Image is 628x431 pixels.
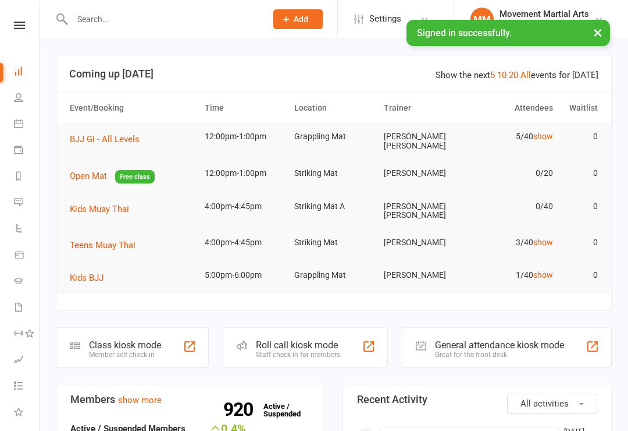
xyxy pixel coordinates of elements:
[70,169,155,183] button: Open MatFree class
[468,193,558,220] td: 0/40
[14,243,40,269] a: Product Sales
[289,123,379,150] td: Grappling Mat
[499,9,589,19] div: Movement Martial Arts
[89,340,161,351] div: Class kiosk mode
[468,93,558,123] th: Attendees
[490,70,495,80] a: 5
[468,123,558,150] td: 5/40
[65,93,199,123] th: Event/Booking
[273,9,323,29] button: Add
[289,160,379,187] td: Striking Mat
[256,351,340,359] div: Staff check-in for members
[369,6,401,32] span: Settings
[70,134,140,144] span: BJJ Gi - All Levels
[199,160,289,187] td: 12:00pm-1:00pm
[468,262,558,289] td: 1/40
[70,238,144,252] button: Teens Muay Thai
[436,68,598,82] div: Show the next events for [DATE]
[417,27,512,38] span: Signed in successfully.
[289,193,379,220] td: Striking Mat A
[379,229,468,256] td: [PERSON_NAME]
[497,70,506,80] a: 10
[379,262,468,289] td: [PERSON_NAME]
[520,70,531,80] a: All
[435,351,564,359] div: Great for the front desk
[558,262,603,289] td: 0
[520,398,569,409] span: All activities
[199,123,289,150] td: 12:00pm-1:00pm
[379,123,468,160] td: [PERSON_NAME] [PERSON_NAME]
[70,271,112,285] button: Kids BJJ
[14,112,40,138] a: Calendar
[256,340,340,351] div: Roll call kiosk mode
[115,170,155,183] span: Free class
[558,160,603,187] td: 0
[533,132,553,141] a: show
[509,70,518,80] a: 20
[558,229,603,256] td: 0
[379,193,468,229] td: [PERSON_NAME] [PERSON_NAME]
[468,160,558,187] td: 0/20
[14,164,40,190] a: Reports
[289,262,379,289] td: Grappling Mat
[69,11,258,27] input: Search...
[223,401,258,418] strong: 920
[357,394,597,405] h3: Recent Activity
[533,270,553,280] a: show
[69,68,598,80] h3: Coming up [DATE]
[118,395,162,405] a: show more
[558,123,603,150] td: 0
[14,138,40,164] a: Payments
[199,93,289,123] th: Time
[14,86,40,112] a: People
[70,273,104,283] span: Kids BJJ
[199,229,289,256] td: 4:00pm-4:45pm
[70,240,135,250] span: Teens Muay Thai
[199,262,289,289] td: 5:00pm-6:00pm
[507,394,597,414] button: All activities
[289,229,379,256] td: Striking Mat
[289,93,379,123] th: Location
[89,351,161,359] div: Member self check-in
[70,394,311,405] h3: Members
[533,238,553,247] a: show
[470,8,494,31] div: MM
[587,20,608,45] button: ×
[70,202,137,216] button: Kids Muay Thai
[14,59,40,86] a: Dashboard
[70,132,148,146] button: BJJ Gi - All Levels
[258,394,309,426] a: 920Active / Suspended
[468,229,558,256] td: 3/40
[499,19,589,30] div: Movement Martial arts
[379,93,468,123] th: Trainer
[14,400,40,426] a: What's New
[558,193,603,220] td: 0
[435,340,564,351] div: General attendance kiosk mode
[294,15,308,24] span: Add
[199,193,289,220] td: 4:00pm-4:45pm
[70,171,107,181] span: Open Mat
[379,160,468,187] td: [PERSON_NAME]
[70,204,129,214] span: Kids Muay Thai
[14,348,40,374] a: Assessments
[558,93,603,123] th: Waitlist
